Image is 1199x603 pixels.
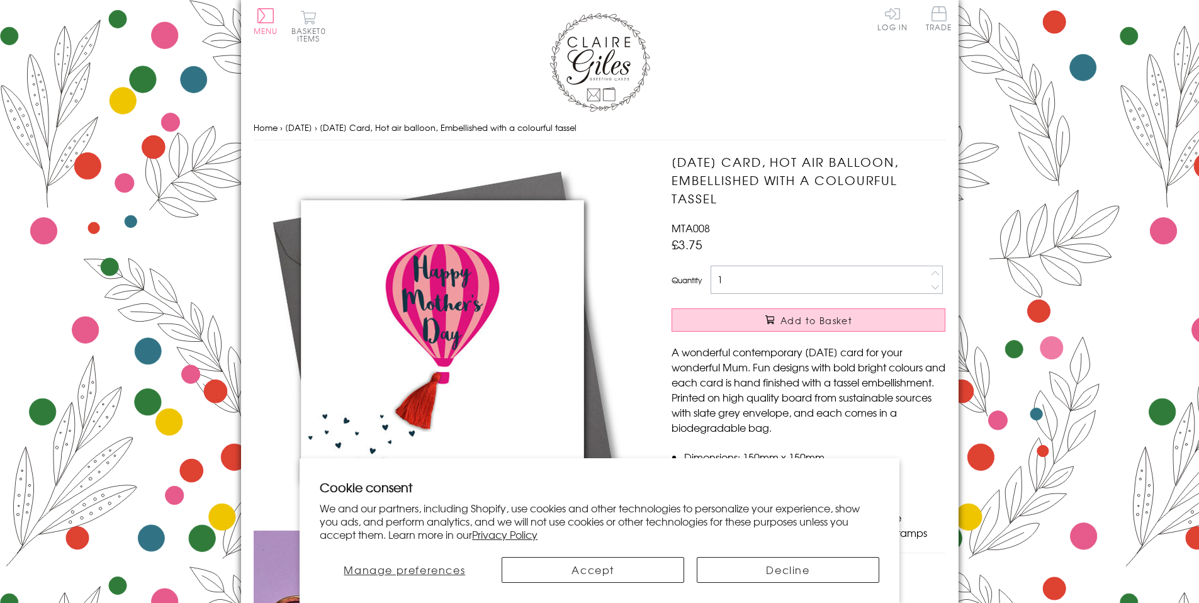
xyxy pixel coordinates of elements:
[672,308,945,332] button: Add to Basket
[291,10,326,42] button: Basket0 items
[344,562,465,577] span: Manage preferences
[502,557,684,583] button: Accept
[684,449,945,465] li: Dimensions: 150mm x 150mm
[280,121,283,133] span: ›
[254,8,278,35] button: Menu
[926,6,952,33] a: Trade
[926,6,952,31] span: Trade
[672,220,710,235] span: MTA008
[549,13,650,112] img: Claire Giles Greetings Cards
[254,153,631,531] img: Mother's Day Card, Hot air balloon, Embellished with a colourful tassel
[672,235,702,253] span: £3.75
[672,344,945,435] p: A wonderful contemporary [DATE] card for your wonderful Mum. Fun designs with bold bright colours...
[697,557,879,583] button: Decline
[297,25,326,44] span: 0 items
[254,115,946,141] nav: breadcrumbs
[320,557,489,583] button: Manage preferences
[315,121,317,133] span: ›
[672,274,702,286] label: Quantity
[254,121,278,133] a: Home
[320,121,577,133] span: [DATE] Card, Hot air balloon, Embellished with a colourful tassel
[780,314,852,327] span: Add to Basket
[877,6,908,31] a: Log In
[254,25,278,37] span: Menu
[320,502,879,541] p: We and our partners, including Shopify, use cookies and other technologies to personalize your ex...
[320,478,879,496] h2: Cookie consent
[672,153,945,207] h1: [DATE] Card, Hot air balloon, Embellished with a colourful tassel
[285,121,312,133] a: [DATE]
[472,527,538,542] a: Privacy Policy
